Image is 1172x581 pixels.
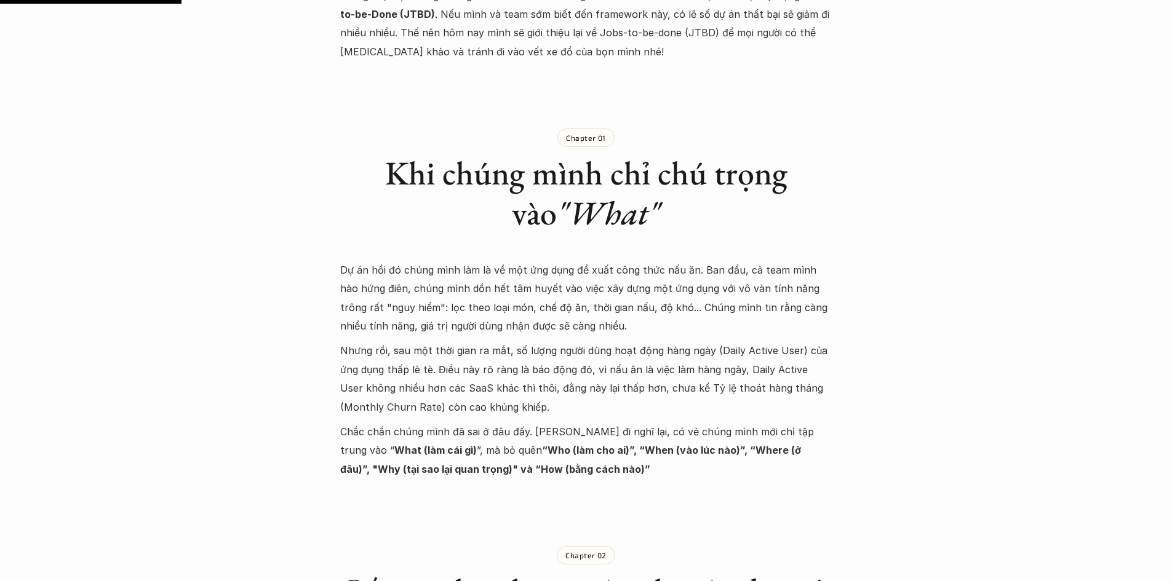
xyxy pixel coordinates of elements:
p: Dự án hồi đó chúng mình làm là về một ứng dụng đề xuất công thức nấu ăn. Ban đầu, cả team mình hà... [340,261,832,336]
strong: What (làm cái gì) [394,444,477,456]
h1: Khi chúng mình chỉ chú trọng vào [340,153,832,233]
p: Nhưng rồi, sau một thời gian ra mắt, số lượng người dùng hoạt động hàng ngày (Daily Active User) ... [340,341,832,416]
p: Chapter 02 [565,551,607,559]
strong: “Who (làm cho ai)”, “When (vào lúc nào)”, “Where (ở đâu)”, "Why (tại sao lại quan trọng)" và “How... [340,444,803,475]
em: "What" [557,191,660,234]
p: Chắc chắn chúng mình đã sai ở đâu đấy. [PERSON_NAME] đi nghĩ lại, có vẻ chúng mình mới chỉ tập tr... [340,422,832,478]
p: Chapter 01 [566,133,606,142]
